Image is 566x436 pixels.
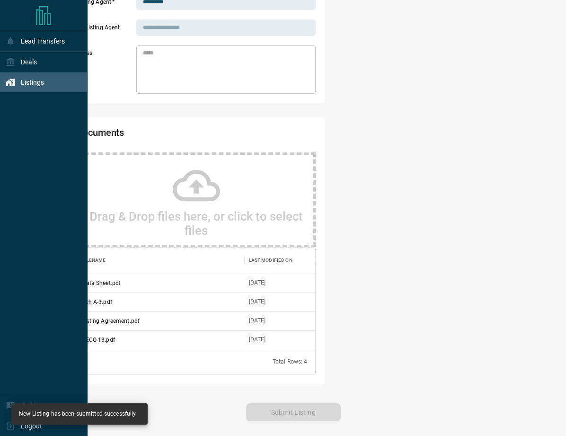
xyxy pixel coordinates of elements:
[82,336,115,344] p: RECO-13.pdf
[19,406,136,422] div: New Listing has been submitted successfully
[244,247,315,274] div: Last Modified On
[89,209,304,238] h2: Drag & Drop files here, or click to select files
[249,247,292,274] div: Last Modified On
[82,317,140,325] p: Listing Agreement.pdf
[249,317,266,325] div: Oct 15, 2025
[77,49,134,94] label: Notes
[78,247,244,274] div: Filename
[273,358,308,366] div: Total Rows: 4
[77,24,134,36] label: Co Listing Agent
[77,127,220,143] h2: Documents
[77,152,316,247] div: Drag & Drop files here, or click to select files
[82,279,121,287] p: Data Sheet.pdf
[82,298,112,306] p: Sch A-3.pdf
[249,336,266,344] div: Oct 15, 2025
[249,298,266,306] div: Oct 15, 2025
[82,247,106,274] div: Filename
[249,279,266,287] div: Oct 15, 2025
